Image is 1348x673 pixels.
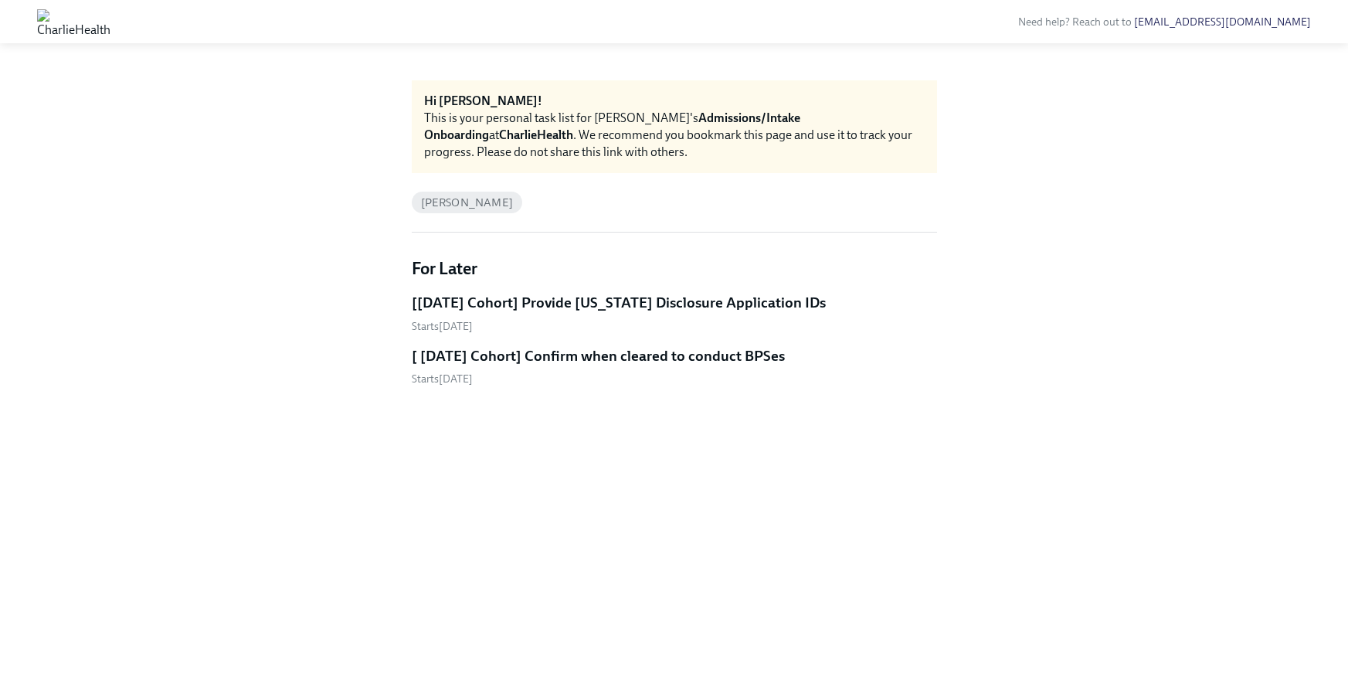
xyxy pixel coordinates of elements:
div: This is your personal task list for [PERSON_NAME]'s at . We recommend you bookmark this page and ... [424,110,925,161]
span: Wednesday, September 24th 2025, 10:00 am [412,320,473,333]
span: [PERSON_NAME] [412,197,523,209]
a: [EMAIL_ADDRESS][DOMAIN_NAME] [1134,15,1311,29]
a: [ [DATE] Cohort] Confirm when cleared to conduct BPSesStarts[DATE] [412,346,937,387]
strong: CharlieHealth [499,127,573,142]
span: Need help? Reach out to [1018,15,1311,29]
h5: [ [DATE] Cohort] Confirm when cleared to conduct BPSes [412,346,785,366]
h5: [[DATE] Cohort] Provide [US_STATE] Disclosure Application IDs [412,293,826,313]
span: Thursday, September 25th 2025, 10:00 am [412,372,473,386]
strong: Hi [PERSON_NAME]! [424,93,542,108]
a: [[DATE] Cohort] Provide [US_STATE] Disclosure Application IDsStarts[DATE] [412,293,937,334]
h4: For Later [412,257,937,280]
img: CharlieHealth [37,9,110,34]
